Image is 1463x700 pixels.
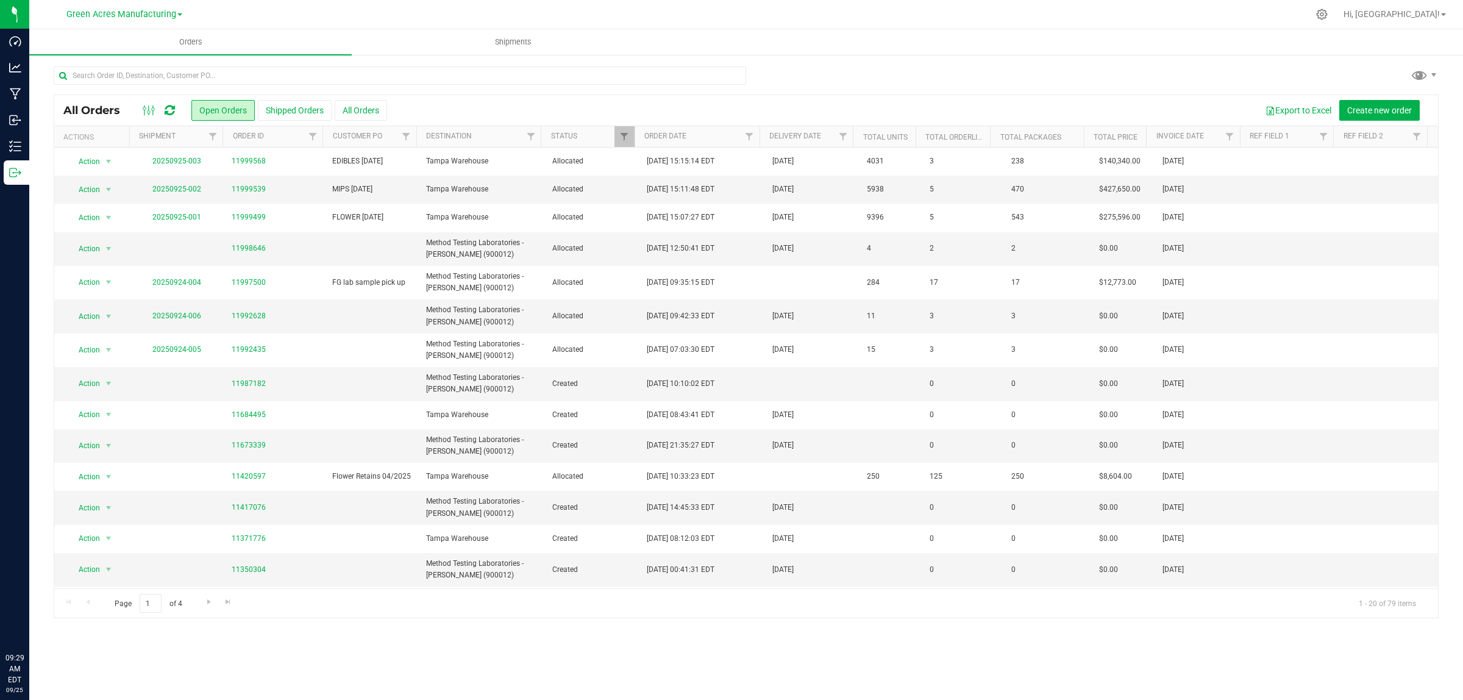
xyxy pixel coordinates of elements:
span: Action [68,153,101,170]
iframe: Resource center [12,602,49,639]
span: select [101,153,116,170]
span: [DATE] 14:45:33 EDT [647,502,714,513]
a: Filter [302,126,322,147]
a: Filter [396,126,416,147]
input: Search Order ID, Destination, Customer PO... [54,66,746,85]
span: [DATE] 09:35:15 EDT [647,277,714,288]
inline-svg: Inventory [9,140,21,152]
a: 20250925-001 [152,213,201,221]
p: 09:29 AM EDT [5,652,24,685]
span: 5938 [867,184,884,195]
p: 09/25 [5,685,24,695]
span: [DATE] [1162,212,1184,223]
span: $0.00 [1099,564,1118,576]
span: [DATE] [772,310,794,322]
span: select [101,561,116,578]
span: Tampa Warehouse [426,409,537,421]
span: 543 [1005,209,1030,226]
span: 250 [1005,468,1030,485]
a: 11371776 [232,533,266,545]
span: select [101,437,116,454]
span: [DATE] 09:42:33 EDT [647,310,714,322]
span: 250 [867,471,880,482]
span: Action [68,240,101,257]
a: Total Orderlines [925,133,991,141]
span: 0 [930,440,934,451]
a: Shipment [139,132,176,140]
a: Total Packages [1000,133,1061,141]
a: Invoice Date [1156,132,1204,140]
span: $427,650.00 [1099,184,1141,195]
span: Method Testing Laboratories - [PERSON_NAME] (900012) [426,304,537,327]
span: 3 [1005,307,1022,325]
a: Customer PO [333,132,382,140]
span: Shipments [479,37,548,48]
span: [DATE] [772,155,794,167]
span: All Orders [63,104,132,117]
a: 11684495 [232,409,266,421]
inline-svg: Inbound [9,114,21,126]
span: $12,773.00 [1099,277,1136,288]
span: $0.00 [1099,378,1118,390]
span: Tampa Warehouse [426,155,537,167]
a: Filter [614,126,635,147]
a: 20250925-002 [152,185,201,193]
span: Action [68,406,101,423]
span: [DATE] [772,533,794,545]
span: select [101,499,116,516]
input: 1 [140,594,162,613]
button: Create new order [1339,100,1420,121]
span: Method Testing Laboratories - [PERSON_NAME] (900012) [426,558,537,581]
span: Action [68,437,101,454]
span: [DATE] [1162,409,1184,421]
a: 20250924-004 [152,278,201,287]
span: Method Testing Laboratories - [PERSON_NAME] (900012) [426,271,537,294]
span: Action [68,530,101,547]
span: [DATE] 10:33:23 EDT [647,471,714,482]
span: 5 [930,184,934,195]
span: $0.00 [1099,502,1118,513]
a: 11420597 [232,471,266,482]
span: Allocated [552,155,632,167]
span: Allocated [552,212,632,223]
a: 11999499 [232,212,266,223]
span: 0 [1005,561,1022,579]
span: $0.00 [1099,344,1118,355]
span: 125 [930,471,942,482]
span: [DATE] [1162,533,1184,545]
span: [DATE] 15:15:14 EDT [647,155,714,167]
span: 15 [867,344,875,355]
span: 2 [1005,240,1022,257]
span: Allocated [552,310,632,322]
span: 3 [930,310,934,322]
span: 11 [867,310,875,322]
span: [DATE] [772,409,794,421]
a: Delivery Date [769,132,821,140]
span: Action [68,499,101,516]
span: Tampa Warehouse [426,533,537,545]
span: Allocated [552,243,632,254]
span: [DATE] [772,344,794,355]
span: Tampa Warehouse [426,184,537,195]
span: [DATE] 08:43:41 EDT [647,409,714,421]
span: Green Acres Manufacturing [66,9,176,20]
span: Tampa Warehouse [426,212,537,223]
inline-svg: Analytics [9,62,21,74]
span: FG lab sample pick up [332,277,412,288]
span: [DATE] [1162,471,1184,482]
span: [DATE] 15:11:48 EDT [647,184,714,195]
span: select [101,406,116,423]
span: [DATE] 10:10:02 EDT [647,378,714,390]
span: $0.00 [1099,409,1118,421]
span: Action [68,209,101,226]
span: Action [68,468,101,485]
span: Created [552,378,632,390]
a: Filter [1407,126,1427,147]
span: 284 [867,277,880,288]
span: 0 [930,378,934,390]
span: 5 [930,212,934,223]
a: 11992435 [232,344,266,355]
span: 0 [1005,406,1022,424]
span: [DATE] 21:35:27 EDT [647,440,714,451]
span: [DATE] 07:03:30 EDT [647,344,714,355]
